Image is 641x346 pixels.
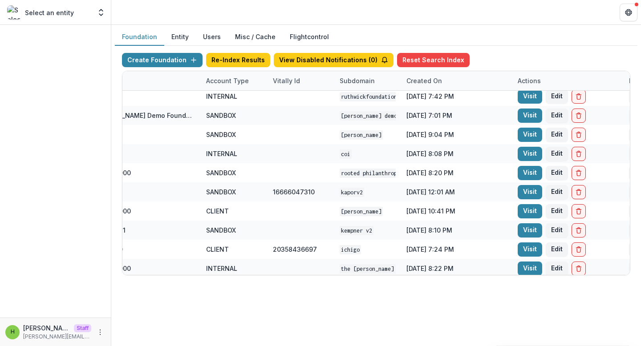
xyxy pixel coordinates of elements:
button: More [95,327,105,338]
img: Select an entity [7,5,21,20]
div: Account Type [201,71,268,90]
div: [DATE] 9:04 PM [401,125,512,144]
button: Delete Foundation [572,262,586,276]
code: kaporv2 [340,188,364,197]
button: Delete Foundation [572,242,586,257]
a: Visit [518,223,542,237]
code: ichigo [340,245,361,254]
div: [DATE] 8:08 PM [401,144,512,163]
button: Entity [164,28,196,46]
button: Edit [546,166,568,180]
button: Reset Search Index [397,53,470,67]
button: Users [196,28,228,46]
div: Himanshu [11,329,15,335]
code: [PERSON_NAME] [340,207,383,216]
p: Select an entity [25,8,74,17]
button: Delete Foundation [572,223,586,237]
button: Delete Foundation [572,204,586,218]
div: Actions [512,71,624,90]
button: Delete Foundation [572,128,586,142]
p: [PERSON_NAME] [23,323,70,333]
button: Create Foundation [122,53,203,67]
button: Open entity switcher [95,4,107,21]
code: [PERSON_NAME] [340,130,383,140]
div: Created on [401,76,447,85]
div: SANDBOX [206,187,236,197]
div: [DATE] 8:22 PM [401,259,512,278]
div: INTERNAL [206,149,237,158]
div: [DATE] 7:01 PM [401,106,512,125]
a: Visit [518,166,542,180]
a: Visit [518,89,542,104]
a: Visit [518,147,542,161]
button: Edit [546,109,568,123]
code: The [PERSON_NAME] Foundation DEMO [340,264,445,274]
p: [PERSON_NAME][EMAIL_ADDRESS][DOMAIN_NAME] [23,333,91,341]
button: Edit [546,262,568,276]
a: Flightcontrol [290,32,329,41]
div: [DATE] 12:01 AM [401,182,512,201]
div: Account Type [201,76,254,85]
div: SANDBOX [206,225,236,235]
button: Misc / Cache [228,28,283,46]
a: Visit [518,185,542,199]
div: Vitally Id [268,71,334,90]
button: Delete Foundation [572,166,586,180]
div: Created on [401,71,512,90]
div: Vitally Id [268,76,305,85]
div: [DATE] 8:10 PM [401,221,512,240]
div: [DATE] 10:41 PM [401,201,512,221]
code: ruthwickfoundation [340,92,398,101]
a: Visit [518,128,542,142]
button: View Disabled Notifications (0) [274,53,394,67]
div: 20358436697 [273,245,317,254]
button: Edit [546,242,568,257]
div: SANDBOX [206,130,236,139]
div: [PERSON_NAME] Demo Foundation [95,111,195,120]
button: Re-Index Results [206,53,270,67]
button: Delete Foundation [572,185,586,199]
code: coi [340,149,352,159]
a: Visit [518,262,542,276]
button: Edit [546,204,568,218]
div: [DATE] 7:42 PM [401,87,512,106]
p: Staff [74,324,91,332]
div: SANDBOX [206,168,236,177]
div: INTERNAL [206,264,237,273]
div: [DATE] 7:24 PM [401,240,512,259]
code: [PERSON_NAME] Demo Foundation [340,111,433,121]
button: Delete Foundation [572,89,586,104]
a: Visit [518,204,542,218]
button: Foundation [115,28,164,46]
a: Visit [518,242,542,257]
div: CLIENT [206,206,229,216]
div: Subdomain [334,71,401,90]
button: Edit [546,89,568,104]
button: Get Help [620,4,637,21]
div: SANDBOX [206,111,236,120]
div: INTERNAL [206,92,237,101]
button: Edit [546,147,568,161]
div: Subdomain [334,76,380,85]
code: Rooted Philanthropic DEMO [340,169,420,178]
button: Delete Foundation [572,147,586,161]
button: Edit [546,128,568,142]
div: Actions [512,76,546,85]
button: Edit [546,185,568,199]
a: Visit [518,109,542,123]
div: CLIENT [206,245,229,254]
button: Edit [546,223,568,237]
div: 16666047310 [273,187,315,197]
button: Delete Foundation [572,109,586,123]
div: [DATE] 8:20 PM [401,163,512,182]
code: Kempner V2 [340,226,373,235]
